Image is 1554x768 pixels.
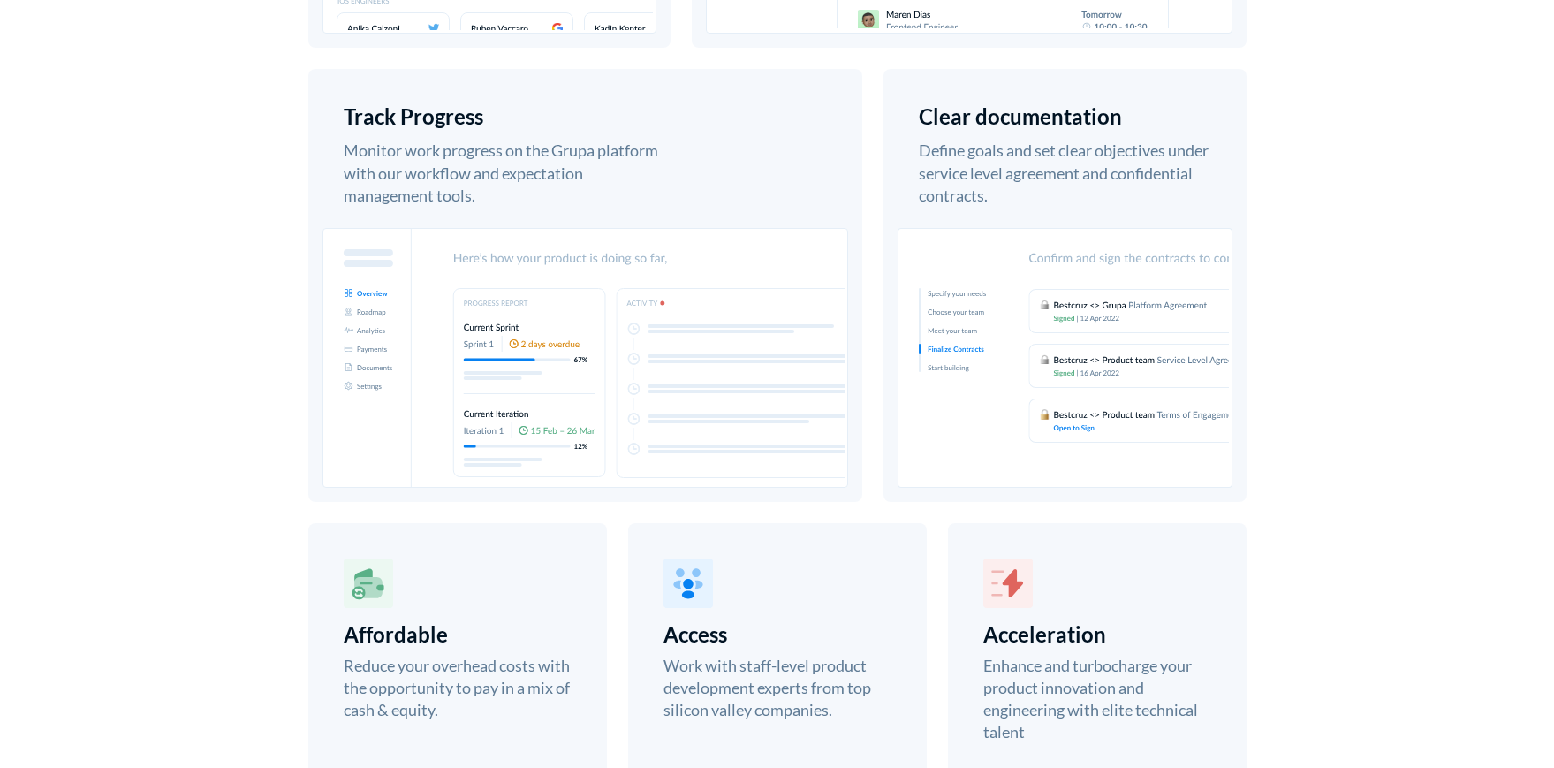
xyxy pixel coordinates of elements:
div: Work with staff-level product development experts from top silicon valley companies. [663,655,891,722]
div: Enhance and turbocharge your product innovation and engineering with elite technical talent [983,655,1211,744]
div: Define goals and set clear objectives under service level agreement and confidential contracts. [919,140,1210,207]
div: Track Progress [344,104,671,130]
div: Acceleration [983,622,1211,648]
div: Clear documentation [919,104,1210,130]
div: Reduce your overhead costs with the opportunity to pay in a mix of cash & equity. [344,655,572,722]
div: Affordable [344,622,572,648]
div: Access [663,622,891,648]
div: Monitor work progress on the Grupa platform with our workflow and expectation management tools. [344,140,671,207]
